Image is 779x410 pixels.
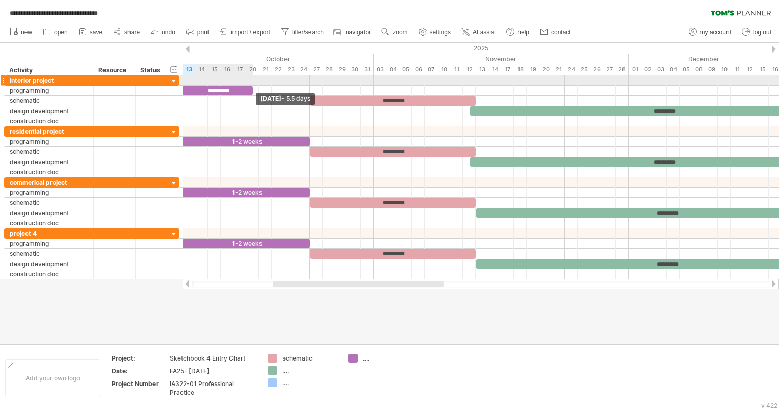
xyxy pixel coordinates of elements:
div: Wednesday, 5 November 2025 [399,64,412,75]
div: Friday, 17 October 2025 [233,64,246,75]
div: Wednesday, 10 December 2025 [718,64,731,75]
div: Friday, 24 October 2025 [297,64,310,75]
div: construction doc [10,167,88,177]
div: Tuesday, 14 October 2025 [195,64,208,75]
div: Monday, 1 December 2025 [629,64,641,75]
div: Thursday, 13 November 2025 [476,64,488,75]
div: programming [10,188,88,197]
div: Project: [112,354,168,363]
span: undo [162,29,175,36]
div: Add your own logo [5,359,100,397]
div: .... [282,366,338,375]
span: save [90,29,102,36]
a: save [76,25,106,39]
div: 1-2 weeks [183,239,310,248]
span: new [21,29,32,36]
div: Monday, 24 November 2025 [565,64,578,75]
span: print [197,29,209,36]
div: [DATE] [256,93,315,105]
div: Wednesday, 3 December 2025 [654,64,667,75]
div: .... [282,378,338,387]
div: Resource [98,65,129,75]
a: zoom [379,25,410,39]
div: programming [10,239,88,248]
span: filter/search [292,29,324,36]
span: contact [551,29,571,36]
div: schematic [10,147,88,157]
span: settings [430,29,451,36]
div: Tuesday, 2 December 2025 [641,64,654,75]
div: design development [10,157,88,167]
div: Project Number [112,379,168,388]
div: Thursday, 16 October 2025 [221,64,233,75]
div: Thursday, 11 December 2025 [731,64,743,75]
div: 1-2 weeks [183,188,310,197]
div: Monday, 8 December 2025 [692,64,705,75]
span: log out [753,29,771,36]
span: zoom [393,29,407,36]
div: design development [10,259,88,269]
a: log out [739,25,774,39]
div: Date: [112,367,168,375]
div: Sketchbook 4 Entry Chart [170,354,255,363]
div: Thursday, 6 November 2025 [412,64,425,75]
div: Wednesday, 15 October 2025 [208,64,221,75]
div: construction doc [10,116,88,126]
span: - 5.5 days [281,95,310,102]
div: commerical project [10,177,88,187]
a: filter/search [278,25,327,39]
div: construction doc [10,218,88,228]
div: Activity [9,65,88,75]
span: help [517,29,529,36]
div: Friday, 7 November 2025 [425,64,437,75]
a: share [111,25,143,39]
div: schematic [282,354,338,363]
a: my account [686,25,734,39]
a: import / export [217,25,273,39]
div: Monday, 3 November 2025 [374,64,386,75]
div: Monday, 15 December 2025 [756,64,769,75]
span: import / export [231,29,270,36]
div: residential project [10,126,88,136]
a: print [184,25,212,39]
div: Tuesday, 11 November 2025 [450,64,463,75]
div: Thursday, 4 December 2025 [667,64,680,75]
div: Thursday, 30 October 2025 [348,64,361,75]
div: programming [10,86,88,95]
div: Tuesday, 4 November 2025 [386,64,399,75]
div: FA25- [DATE] [170,367,255,375]
div: 1-2 weeks [183,137,310,146]
span: navigator [346,29,371,36]
span: open [54,29,68,36]
div: Wednesday, 26 November 2025 [590,64,603,75]
div: schematic [10,249,88,259]
div: Friday, 28 November 2025 [616,64,629,75]
div: programming [10,137,88,146]
div: Thursday, 27 November 2025 [603,64,616,75]
span: share [124,29,140,36]
div: Monday, 13 October 2025 [183,64,195,75]
div: Tuesday, 18 November 2025 [514,64,527,75]
div: Thursday, 23 October 2025 [284,64,297,75]
div: Status [140,65,163,75]
div: IA322-01 Professional Practice [170,379,255,397]
div: Friday, 12 December 2025 [743,64,756,75]
div: Monday, 17 November 2025 [501,64,514,75]
div: schematic [10,96,88,106]
a: help [504,25,532,39]
div: Tuesday, 21 October 2025 [259,64,272,75]
div: Tuesday, 25 November 2025 [578,64,590,75]
div: Friday, 14 November 2025 [488,64,501,75]
a: new [7,25,35,39]
div: Tuesday, 9 December 2025 [705,64,718,75]
div: Tuesday, 28 October 2025 [323,64,335,75]
div: construction doc [10,269,88,279]
a: settings [416,25,454,39]
div: design development [10,106,88,116]
a: undo [148,25,178,39]
div: Monday, 20 October 2025 [246,64,259,75]
div: Monday, 27 October 2025 [310,64,323,75]
div: Wednesday, 29 October 2025 [335,64,348,75]
div: Friday, 21 November 2025 [552,64,565,75]
div: Friday, 31 October 2025 [361,64,374,75]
